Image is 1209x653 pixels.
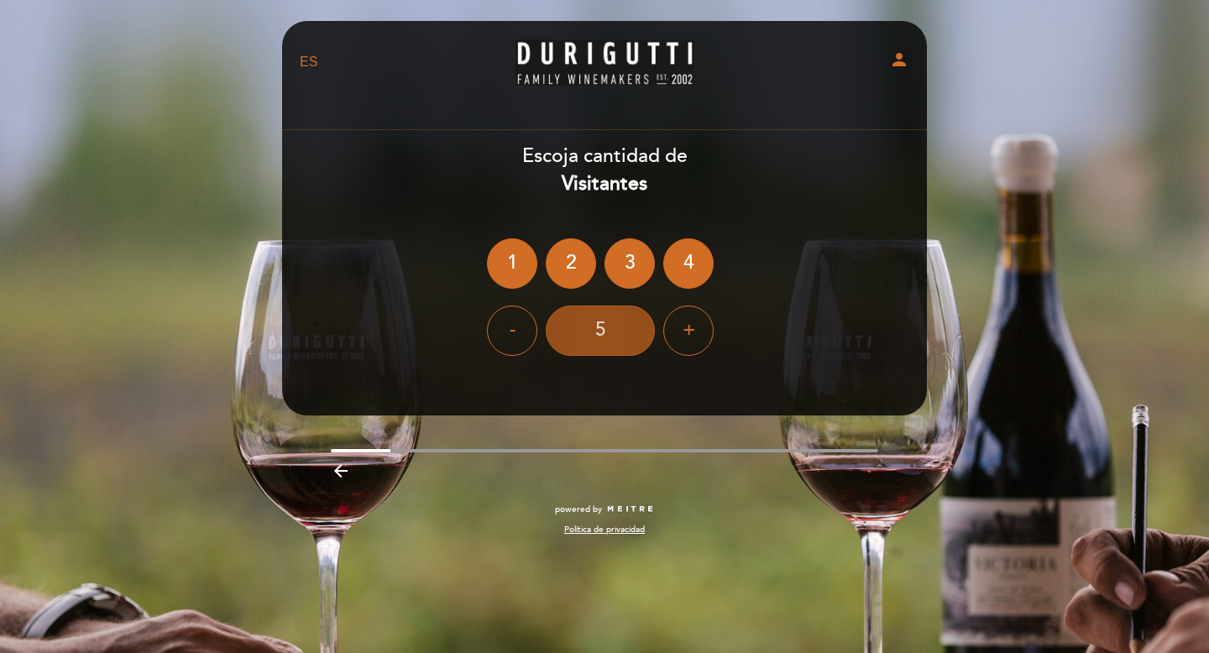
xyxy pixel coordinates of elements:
button: person [889,50,909,76]
div: 4 [663,238,714,289]
div: Escoja cantidad de [281,143,928,198]
div: 5 [546,306,655,356]
div: 2 [546,238,596,289]
i: person [889,50,909,70]
div: 1 [487,238,537,289]
a: Política de privacidad [564,524,645,535]
a: powered by [555,504,654,515]
img: MEITRE [606,505,654,514]
div: - [487,306,537,356]
div: 3 [604,238,655,289]
a: FINCA VICTORIA – TURISMO [500,39,709,86]
div: + [663,306,714,356]
i: arrow_backward [331,461,351,481]
span: powered by [555,504,602,515]
b: Visitantes [562,172,647,196]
